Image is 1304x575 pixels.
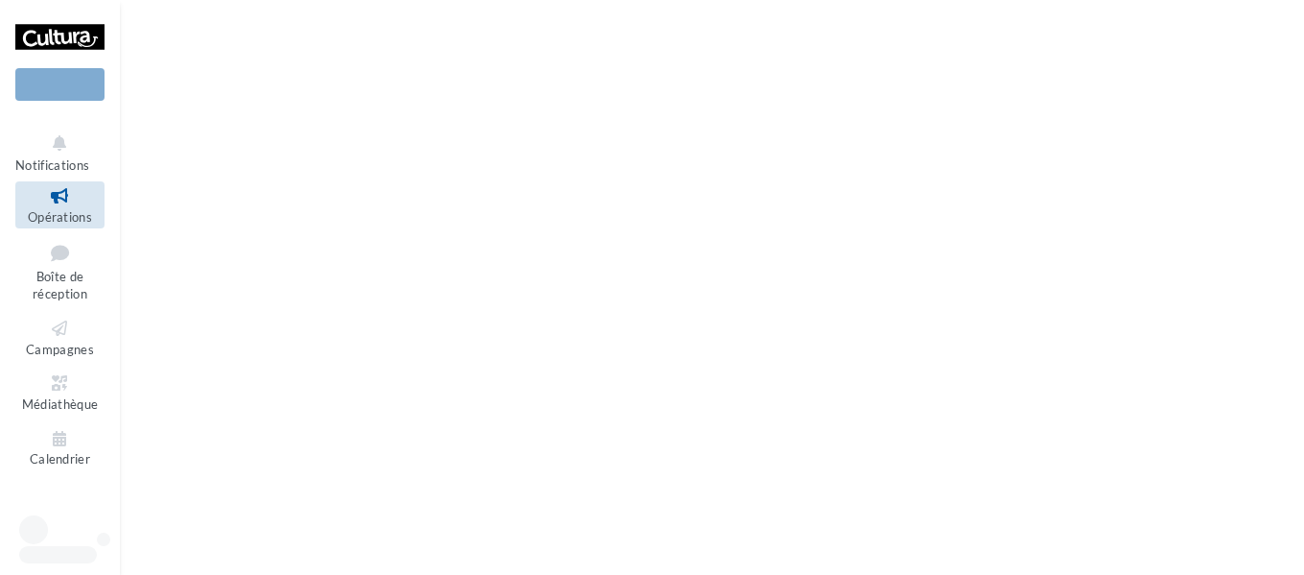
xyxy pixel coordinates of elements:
span: Boîte de réception [33,269,87,302]
span: Médiathèque [22,396,99,412]
a: Campagnes [15,314,105,361]
span: Opérations [28,209,92,225]
a: Calendrier [15,424,105,471]
a: Boîte de réception [15,236,105,306]
a: Médiathèque [15,369,105,416]
span: Campagnes [26,342,94,357]
span: Notifications [15,157,89,173]
span: Calendrier [30,452,90,467]
a: Opérations [15,181,105,228]
div: Nouvelle campagne [15,68,105,101]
